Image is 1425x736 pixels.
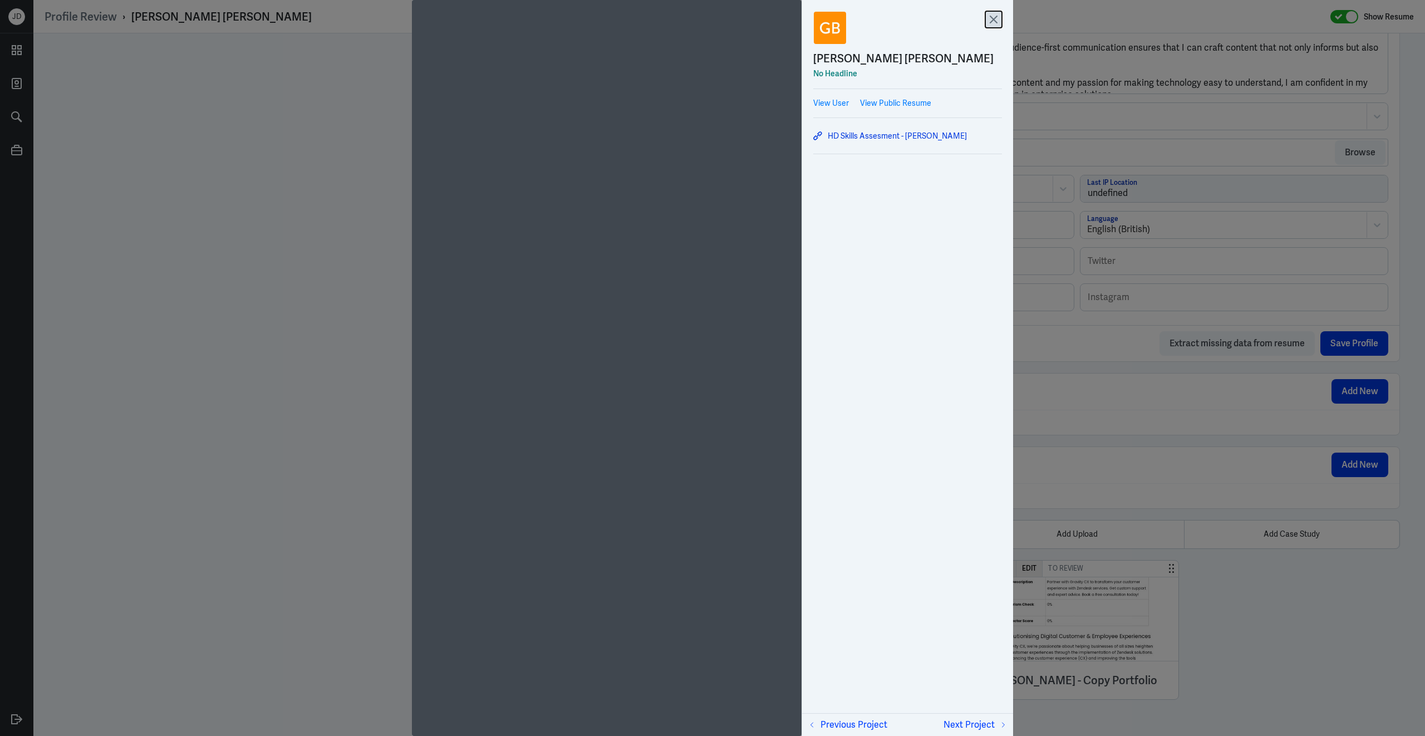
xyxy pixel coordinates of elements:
div: [PERSON_NAME] [PERSON_NAME] [813,50,994,67]
img: Greeshma Sukumary Balachandran [813,11,847,45]
a: View Public Resume [860,97,931,109]
button: Previous Project [807,718,887,732]
a: [PERSON_NAME] [PERSON_NAME] [813,50,1002,67]
a: View User [813,97,849,109]
a: HD Skills Assesment - [PERSON_NAME] [813,129,1002,143]
div: No Headline [813,67,1002,80]
button: Next Project [944,718,1009,732]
